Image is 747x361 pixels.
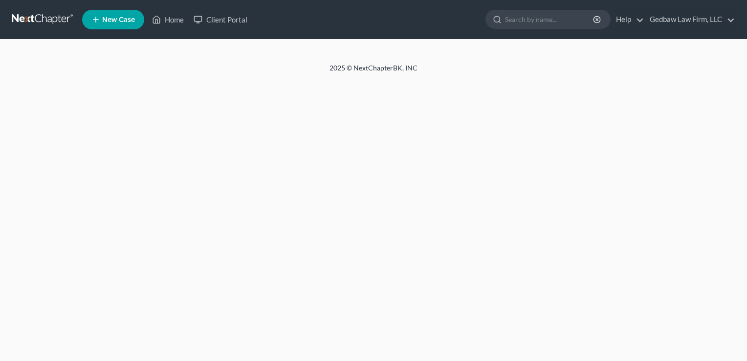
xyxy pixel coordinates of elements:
div: 2025 © NextChapterBK, INC [95,63,652,81]
a: Client Portal [189,11,252,28]
a: Help [611,11,644,28]
a: Home [147,11,189,28]
span: New Case [102,16,135,23]
a: Gedbaw Law Firm, LLC [645,11,735,28]
input: Search by name... [505,10,594,28]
